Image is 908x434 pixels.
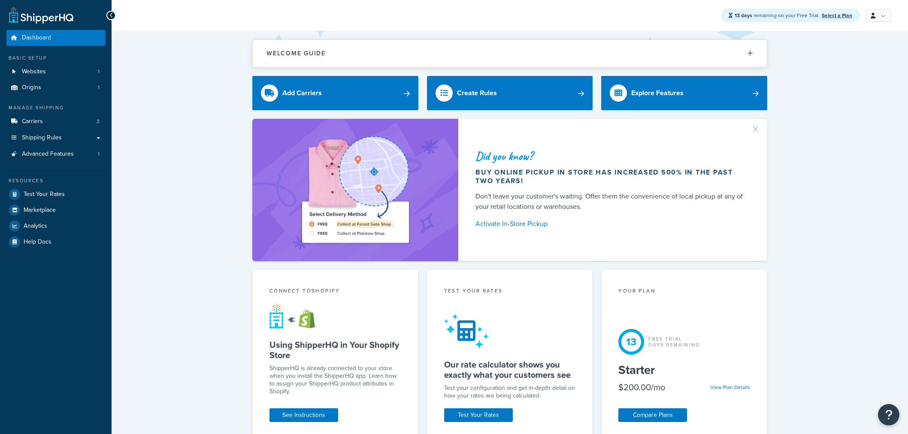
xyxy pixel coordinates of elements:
[269,365,401,395] p: ShipperHQ is already connected to your store when you install the ShipperHQ app. Learn how to ass...
[97,118,100,125] span: 3
[618,408,687,422] a: Compare Plans
[6,114,105,130] a: Carriers3
[735,12,752,19] strong: 13 days
[6,130,105,146] a: Shipping Rules
[6,187,105,202] a: Test Your Rates
[22,134,62,142] span: Shipping Rules
[475,168,747,185] div: Buy online pickup in store has increased 500% in the past two years!
[98,151,100,158] span: 1
[253,40,767,67] button: Welcome Guide
[22,34,51,42] span: Dashboard
[444,287,576,297] div: Test your rates
[269,303,323,329] img: connect-shq-shopify-9b9a8c5a.svg
[631,87,684,99] div: Explore Features
[6,234,105,250] a: Help Docs
[601,76,767,110] a: Explore Features
[427,76,593,110] a: Create Rules
[22,68,46,75] span: Websites
[24,207,56,214] span: Marketplace
[6,104,105,112] div: Manage Shipping
[6,64,105,80] li: Websites
[878,404,899,425] button: Open Resource Center
[618,329,644,355] div: 13
[6,177,105,184] div: Resources
[6,146,105,162] li: Advanced Features
[269,340,401,360] h5: Using ShipperHQ in Your Shopify Store
[24,238,51,246] span: Help Docs
[618,363,750,377] h5: Starter
[98,68,100,75] span: 1
[648,336,700,348] div: Free Trial Days Remaining
[6,146,105,162] a: Advanced Features1
[475,218,747,230] a: Activate In-Store Pickup
[22,118,43,125] span: Carriers
[6,202,105,218] a: Marketplace
[710,383,750,391] a: View Plan Details
[475,150,747,162] div: Did you know?
[6,80,105,96] a: Origins1
[278,132,433,248] img: ad-shirt-map-b0359fc47e01cab431d101c4b569394f6a03f54285957d908178d52f29eb9668.png
[6,218,105,234] a: Analytics
[444,359,576,380] h5: Our rate calculator shows you exactly what your customers see
[266,50,326,57] h2: Welcome Guide
[475,191,747,212] div: Don't leave your customer's waiting. Offer them the convenience of local pickup at any of your re...
[269,287,401,297] div: Connect to Shopify
[22,84,41,91] span: Origins
[282,87,322,99] div: Add Carriers
[6,114,105,130] li: Carriers
[24,191,65,198] span: Test Your Rates
[6,80,105,96] li: Origins
[444,384,576,400] div: Test your configuration and get in-depth detail on how your rates are being calculated.
[22,151,74,158] span: Advanced Features
[6,30,105,46] a: Dashboard
[457,87,497,99] div: Create Rules
[618,381,665,393] div: $200.00/mo
[618,287,750,297] div: Your Plan
[98,84,100,91] span: 1
[735,12,820,19] span: remaining on your Free Trial
[822,12,852,19] a: Select a Plan
[269,408,338,422] a: See Instructions
[6,64,105,80] a: Websites1
[444,408,513,422] a: Test Your Rates
[6,54,105,62] div: Basic Setup
[24,223,47,230] span: Analytics
[252,76,418,110] a: Add Carriers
